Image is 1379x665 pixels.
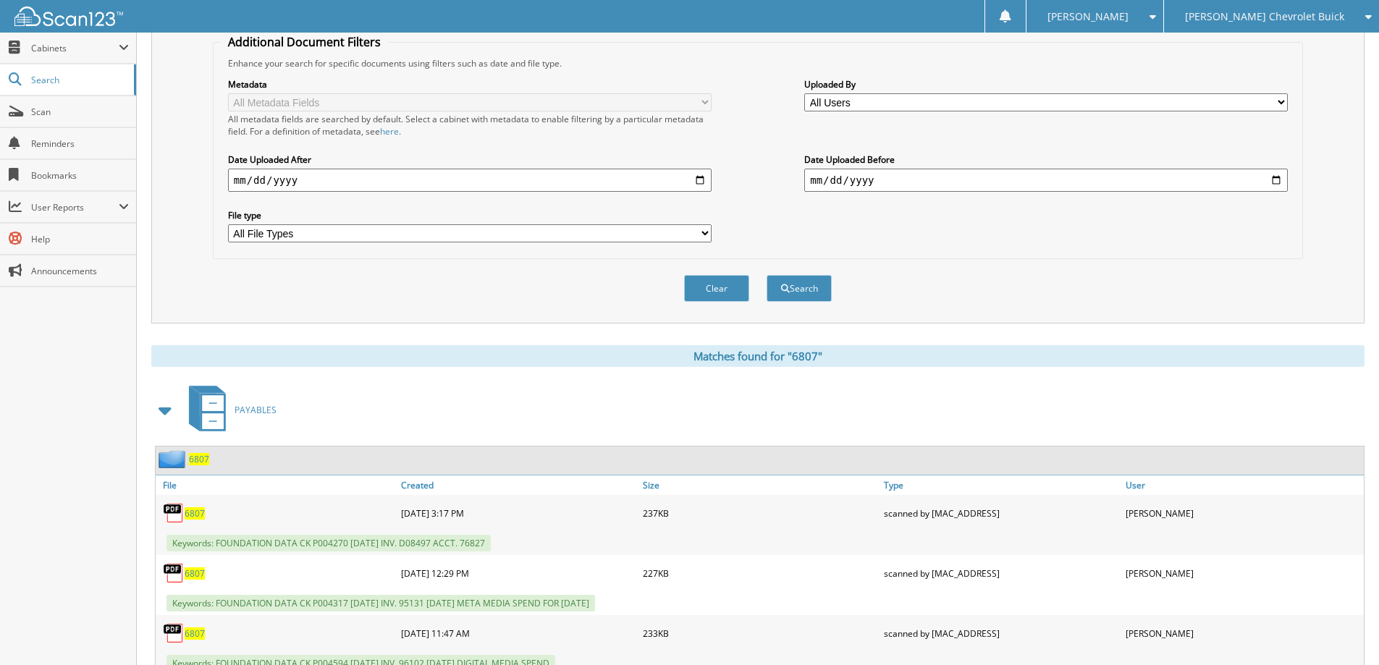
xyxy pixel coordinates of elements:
[1122,559,1364,588] div: [PERSON_NAME]
[1122,619,1364,648] div: [PERSON_NAME]
[639,619,881,648] div: 233KB
[684,275,749,302] button: Clear
[880,499,1122,528] div: scanned by [MAC_ADDRESS]
[180,381,277,439] a: PAYABLES
[163,562,185,584] img: PDF.png
[163,622,185,644] img: PDF.png
[228,153,712,166] label: Date Uploaded After
[880,559,1122,588] div: scanned by [MAC_ADDRESS]
[1122,499,1364,528] div: [PERSON_NAME]
[156,475,397,495] a: File
[880,619,1122,648] div: scanned by [MAC_ADDRESS]
[31,106,129,118] span: Scan
[804,169,1288,192] input: end
[1185,12,1344,21] span: [PERSON_NAME] Chevrolet Buick
[767,275,832,302] button: Search
[14,7,123,26] img: scan123-logo-white.svg
[185,627,205,640] a: 6807
[31,233,129,245] span: Help
[31,265,129,277] span: Announcements
[185,567,205,580] a: 6807
[185,507,205,520] a: 6807
[163,502,185,524] img: PDF.png
[31,137,129,150] span: Reminders
[31,74,127,86] span: Search
[228,169,712,192] input: start
[639,559,881,588] div: 227KB
[151,345,1365,367] div: Matches found for "6807"
[228,78,712,90] label: Metadata
[397,499,639,528] div: [DATE] 3:17 PM
[221,57,1295,69] div: Enhance your search for specific documents using filters such as date and file type.
[397,619,639,648] div: [DATE] 11:47 AM
[880,475,1122,495] a: Type
[1047,12,1129,21] span: [PERSON_NAME]
[397,559,639,588] div: [DATE] 12:29 PM
[31,169,129,182] span: Bookmarks
[639,475,881,495] a: Size
[166,595,595,611] span: Keywords: FOUNDATION DATA CK P004317 [DATE] INV. 95131 [DATE] META MEDIA SPEND FOR [DATE]
[397,475,639,495] a: Created
[235,404,277,416] span: PAYABLES
[1122,475,1364,495] a: User
[166,535,491,551] span: Keywords: FOUNDATION DATA CK P004270 [DATE] INV. D08497 ACCT. 76827
[31,42,119,54] span: Cabinets
[804,78,1288,90] label: Uploaded By
[221,34,388,50] legend: Additional Document Filters
[804,153,1288,166] label: Date Uploaded Before
[228,209,712,221] label: File type
[159,450,189,468] img: folder2.png
[639,499,881,528] div: 237KB
[31,201,119,213] span: User Reports
[228,113,712,137] div: All metadata fields are searched by default. Select a cabinet with metadata to enable filtering b...
[380,125,399,137] a: here
[189,453,209,465] a: 6807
